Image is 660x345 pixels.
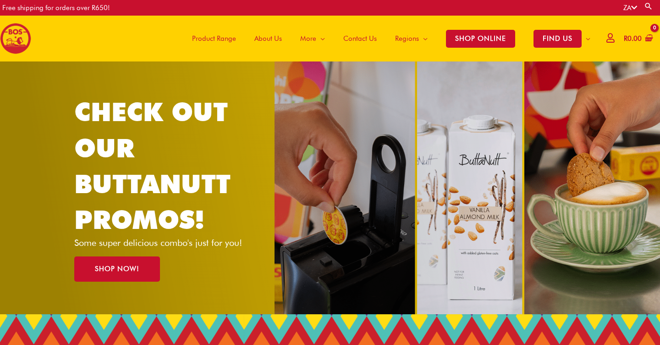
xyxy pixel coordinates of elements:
[74,96,231,235] a: CHECK OUT OUR BUTTANUTT PROMOS!
[183,16,245,61] a: Product Range
[245,16,291,61] a: About Us
[95,266,139,273] span: SHOP NOW!
[291,16,334,61] a: More
[192,25,236,52] span: Product Range
[74,256,160,282] a: SHOP NOW!
[622,28,653,49] a: View Shopping Cart, empty
[624,34,642,43] bdi: 0.00
[437,16,524,61] a: SHOP ONLINE
[395,25,419,52] span: Regions
[644,2,653,11] a: Search button
[386,16,437,61] a: Regions
[343,25,377,52] span: Contact Us
[334,16,386,61] a: Contact Us
[176,16,599,61] nav: Site Navigation
[300,25,316,52] span: More
[446,30,515,48] span: SHOP ONLINE
[74,238,258,247] p: Some super delicious combo's just for you!
[624,34,627,43] span: R
[254,25,282,52] span: About Us
[623,4,637,12] a: ZA
[533,30,582,48] span: FIND US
